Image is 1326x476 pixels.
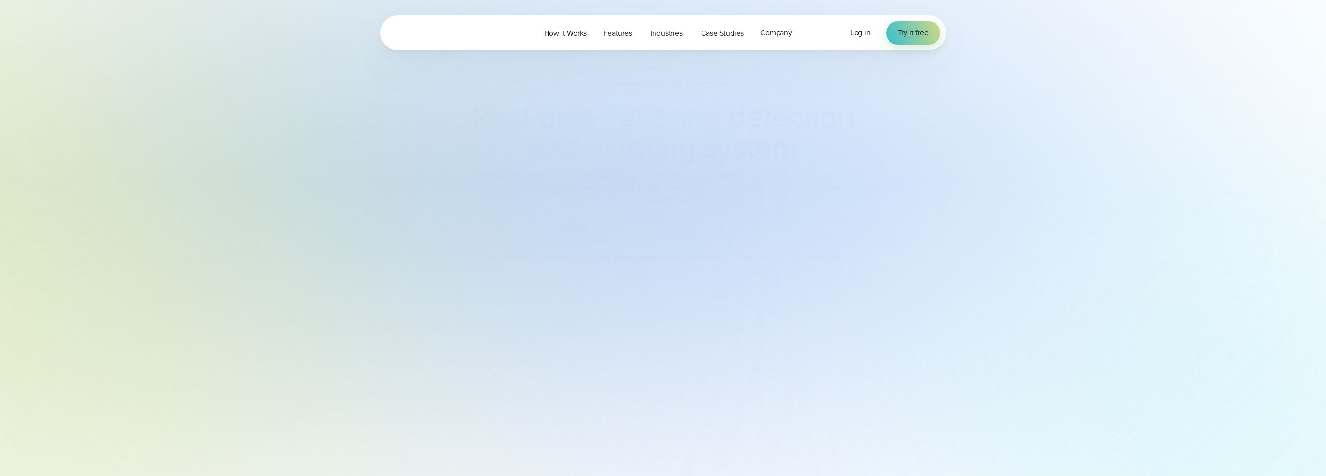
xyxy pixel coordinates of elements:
[544,28,587,39] span: How it Works
[603,28,632,39] span: Features
[886,21,940,45] a: Try it free
[760,27,792,39] span: Company
[701,28,744,39] span: Case Studies
[693,23,752,43] a: Case Studies
[651,28,683,39] span: Industries
[898,27,929,39] span: Try it free
[536,23,595,43] a: How it Works
[850,27,871,38] span: Log in
[850,27,871,39] a: Log in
